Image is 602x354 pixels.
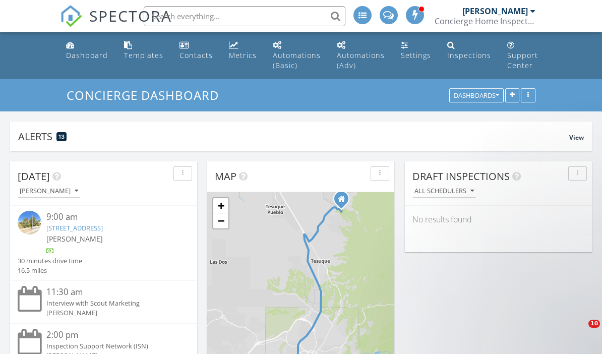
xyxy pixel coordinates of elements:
[588,320,600,328] span: 10
[20,188,78,195] div: [PERSON_NAME]
[144,6,345,26] input: Search everything...
[449,89,504,103] button: Dashboards
[67,87,227,103] a: Concierge Dashboard
[269,36,325,75] a: Automations (Basic)
[60,14,172,35] a: SPECTORA
[46,223,103,232] a: [STREET_ADDRESS]
[569,133,584,142] span: View
[337,50,385,70] div: Automations (Adv)
[18,266,82,275] div: 16.5 miles
[46,299,175,308] div: Interview with Scout Marketing
[120,36,167,65] a: Templates
[401,50,431,60] div: Settings
[273,50,321,70] div: Automations (Basic)
[62,36,112,65] a: Dashboard
[412,169,510,183] span: Draft Inspections
[18,130,569,143] div: Alerts
[89,5,172,26] span: SPECTORA
[507,50,538,70] div: Support Center
[568,320,592,344] iframe: Intercom live chat
[46,308,175,318] div: [PERSON_NAME]
[443,36,495,65] a: Inspections
[18,211,41,234] img: streetview
[414,188,474,195] div: All schedulers
[229,50,257,60] div: Metrics
[58,133,65,140] span: 13
[454,92,499,99] div: Dashboards
[462,6,528,16] div: [PERSON_NAME]
[503,36,542,75] a: Support Center
[412,185,476,198] button: All schedulers
[435,16,535,26] div: Concierge Home Inspections, LLC
[447,50,491,60] div: Inspections
[46,286,175,299] div: 11:30 am
[60,5,82,27] img: The Best Home Inspection Software - Spectora
[225,36,261,65] a: Metrics
[124,50,163,60] div: Templates
[18,256,82,266] div: 30 minutes drive time
[333,36,389,75] a: Automations (Advanced)
[46,329,175,341] div: 2:00 pm
[215,169,236,183] span: Map
[179,50,213,60] div: Contacts
[18,185,80,198] button: [PERSON_NAME]
[397,36,435,65] a: Settings
[46,234,103,244] span: [PERSON_NAME]
[66,50,108,60] div: Dashboard
[18,211,190,275] a: 9:00 am [STREET_ADDRESS] [PERSON_NAME] 30 minutes drive time 16.5 miles
[405,206,592,233] div: No results found
[213,198,228,213] a: Zoom in
[175,36,217,65] a: Contacts
[213,213,228,228] a: Zoom out
[46,211,175,223] div: 9:00 am
[18,169,50,183] span: [DATE]
[341,199,347,205] div: 36 valle de suerte, Santa FE NM 87506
